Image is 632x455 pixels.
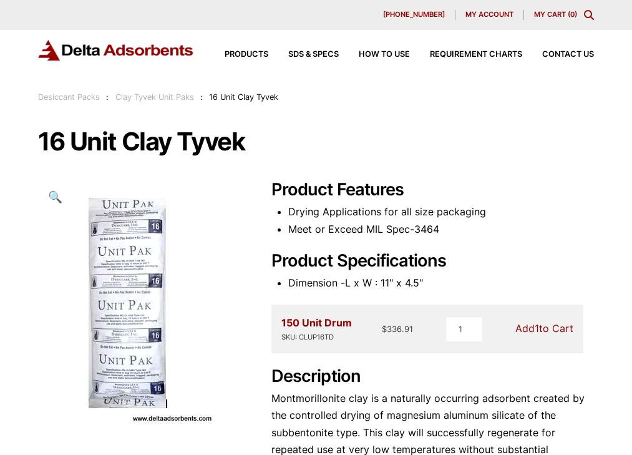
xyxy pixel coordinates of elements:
a: Clay Tyvek Unit Paks [115,92,194,102]
div: Toggle Modal Content [584,10,594,20]
a: [PHONE_NUMBER] [373,10,455,20]
span: How to Use [359,51,410,59]
div: 150 Unit Drum [281,315,352,343]
a: View full-screen image gallery [38,180,72,214]
div: SKU: CLUP16TD [281,331,352,343]
li: Meet or Exceed MIL Spec-3464 [288,221,595,238]
span: $ [382,324,387,334]
a: My Cart (0) [534,10,577,19]
span: Contact Us [542,51,594,59]
a: Contact Us [522,51,594,59]
a: SDS & SPECS [268,51,339,59]
h2: Product Specifications [271,251,594,272]
h2: Product Features [271,180,594,200]
span: 16 Unit Clay Tyvek [209,92,278,102]
a: Add1to Cart [515,322,573,335]
span: SDS & SPECS [288,51,339,59]
h1: 16 Unit Clay Tyvek [38,129,594,155]
a: My account [455,10,524,20]
li: Dimension -L x W : 11" x 4.5" [288,275,595,291]
a: Products [205,51,268,59]
h2: Description [271,366,594,387]
span: [PHONE_NUMBER] [383,11,445,18]
a: Desiccant Packs [38,92,100,102]
span: My account [465,11,513,18]
img: 16 Unit Clay Tyvek [38,180,222,431]
img: Delta Adsorbents [38,40,194,61]
span: : [106,92,109,102]
span: 1 [535,322,539,335]
a: How to Use [339,51,410,59]
span: 🔍 [48,190,62,203]
bdi: 336.91 [382,324,413,334]
span: Products [225,51,268,59]
span: Requirement Charts [430,51,522,59]
a: Requirement Charts [410,51,522,59]
li: Drying Applications for all size packaging [288,203,595,220]
span: 0 [570,10,575,19]
span: : [200,92,203,102]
